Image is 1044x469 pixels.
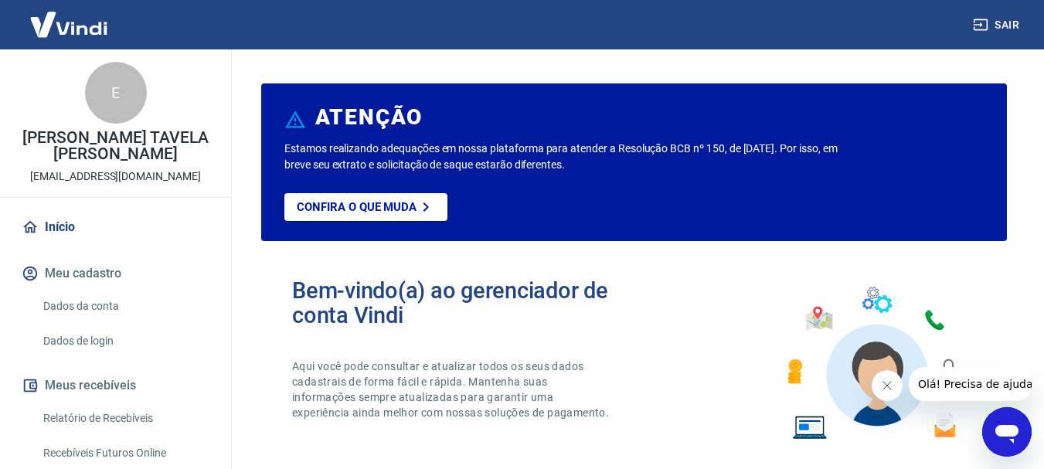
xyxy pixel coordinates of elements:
[292,278,634,328] h2: Bem-vindo(a) ao gerenciador de conta Vindi
[85,62,147,124] div: E
[284,141,844,173] p: Estamos realizando adequações em nossa plataforma para atender a Resolução BCB nº 150, de [DATE]....
[37,437,213,469] a: Recebíveis Futuros Online
[37,325,213,357] a: Dados de login
[909,367,1032,401] iframe: Mensagem da empresa
[982,407,1032,457] iframe: Botão para abrir a janela de mensagens
[37,291,213,322] a: Dados da conta
[19,210,213,244] a: Início
[19,1,119,48] img: Vindi
[292,359,612,420] p: Aqui você pode consultar e atualizar todos os seus dados cadastrais de forma fácil e rápida. Mant...
[19,257,213,291] button: Meu cadastro
[774,278,976,449] img: Imagem de um avatar masculino com diversos icones exemplificando as funcionalidades do gerenciado...
[30,168,201,185] p: [EMAIL_ADDRESS][DOMAIN_NAME]
[37,403,213,434] a: Relatório de Recebíveis
[872,370,903,401] iframe: Fechar mensagem
[9,11,130,23] span: Olá! Precisa de ajuda?
[297,200,417,214] p: Confira o que muda
[970,11,1025,39] button: Sair
[315,110,423,125] h6: ATENÇÃO
[284,193,447,221] a: Confira o que muda
[19,369,213,403] button: Meus recebíveis
[12,130,219,162] p: [PERSON_NAME] TAVELA [PERSON_NAME]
